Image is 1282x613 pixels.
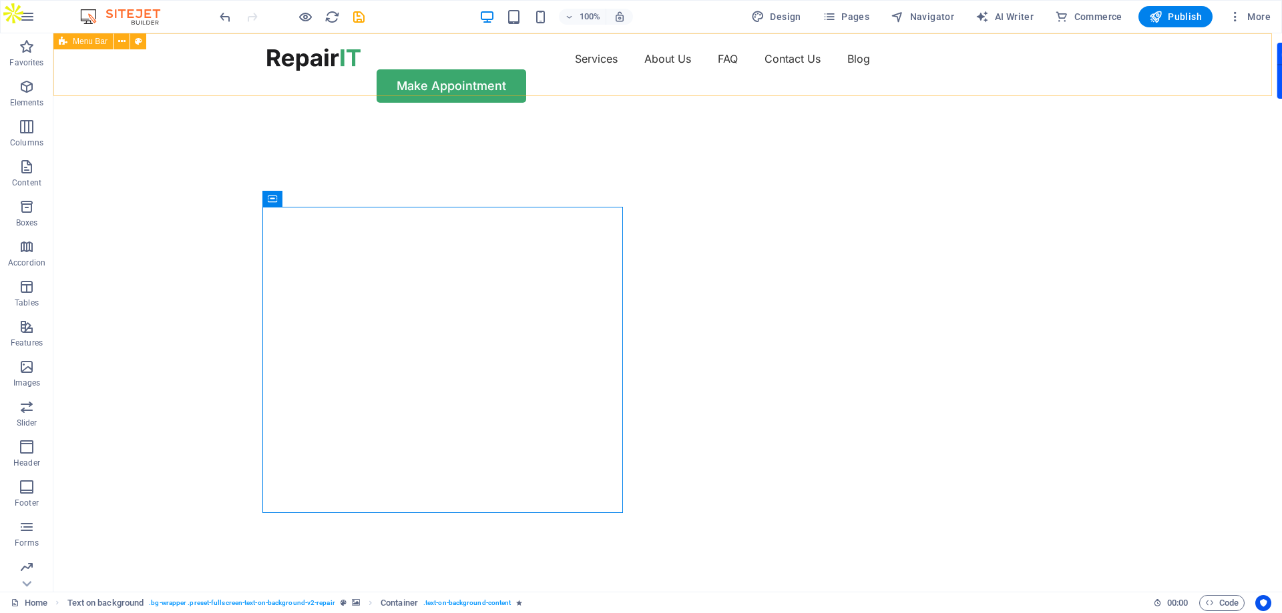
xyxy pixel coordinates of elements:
span: . text-on-background-content [423,595,511,611]
p: Columns [10,137,43,148]
p: Slider [17,418,37,428]
p: Boxes [16,217,38,228]
p: Header [13,458,40,468]
i: This element contains a background [352,599,360,606]
span: : [1177,598,1179,608]
p: Images [13,378,41,388]
span: Code [1205,595,1239,611]
i: Element contains an animation [516,599,522,606]
span: Menu Bar [73,37,108,45]
p: Forms [15,538,39,548]
p: Content [12,177,41,188]
i: This element is a customizable preset [341,599,347,606]
button: Usercentrics [1255,595,1271,611]
span: 00 00 [1167,595,1188,611]
button: Code [1199,595,1245,611]
p: Accordion [8,257,45,268]
p: Features [11,338,43,348]
span: Click to select. Double-click to edit [381,595,418,611]
a: Click to cancel selection. Double-click to open Pages [11,595,47,611]
p: Elements [10,97,44,108]
p: Favorites [9,57,43,68]
p: Footer [15,498,39,508]
nav: breadcrumb [67,595,523,611]
span: Click to select. Double-click to edit [67,595,144,611]
span: . bg-wrapper .preset-fullscreen-text-on-background-v2-repair [149,595,335,611]
h6: Session time [1153,595,1189,611]
p: Tables [15,297,39,308]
